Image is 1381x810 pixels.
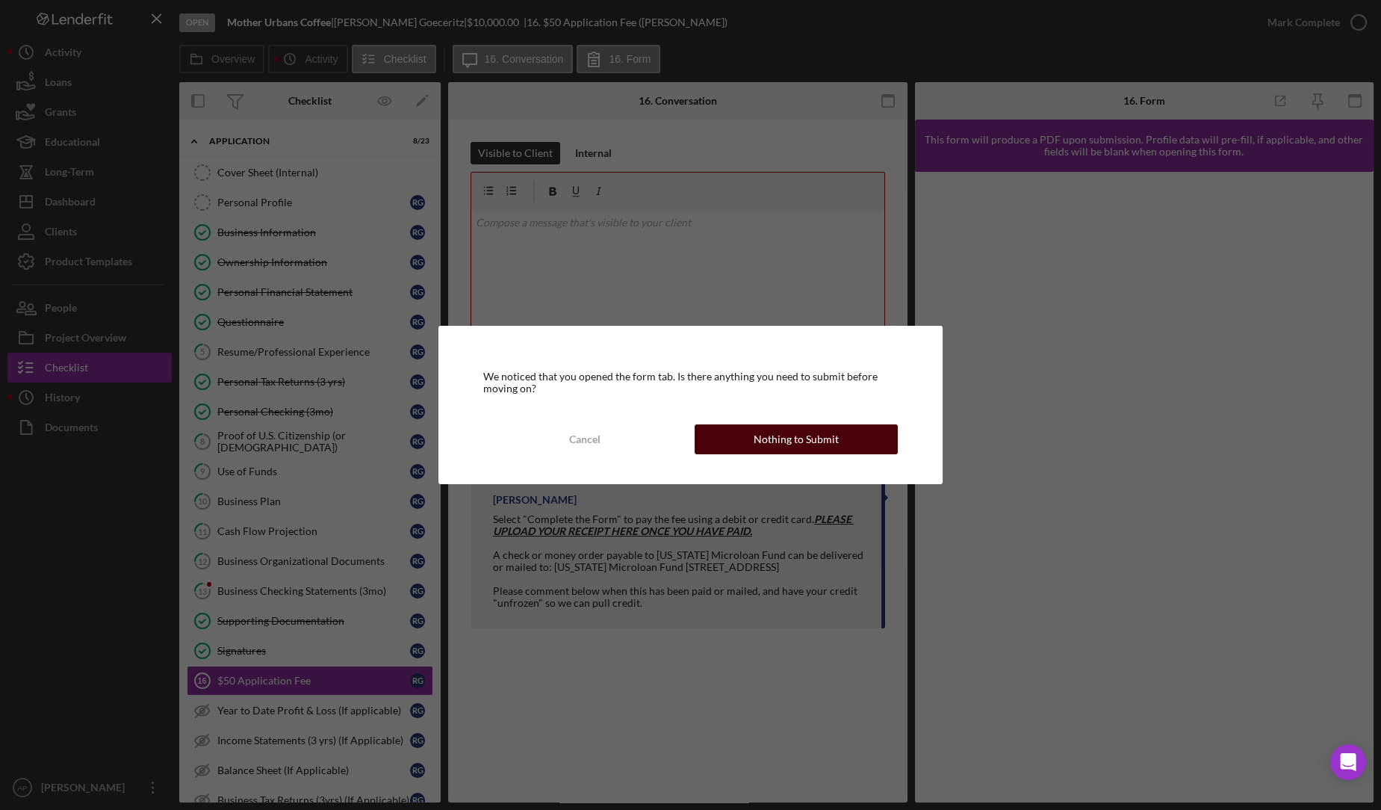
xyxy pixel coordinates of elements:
[483,371,898,395] div: We noticed that you opened the form tab. Is there anything you need to submit before moving on?
[483,424,686,454] button: Cancel
[754,424,839,454] div: Nothing to Submit
[1330,744,1366,780] div: Open Intercom Messenger
[569,424,600,454] div: Cancel
[695,424,898,454] button: Nothing to Submit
